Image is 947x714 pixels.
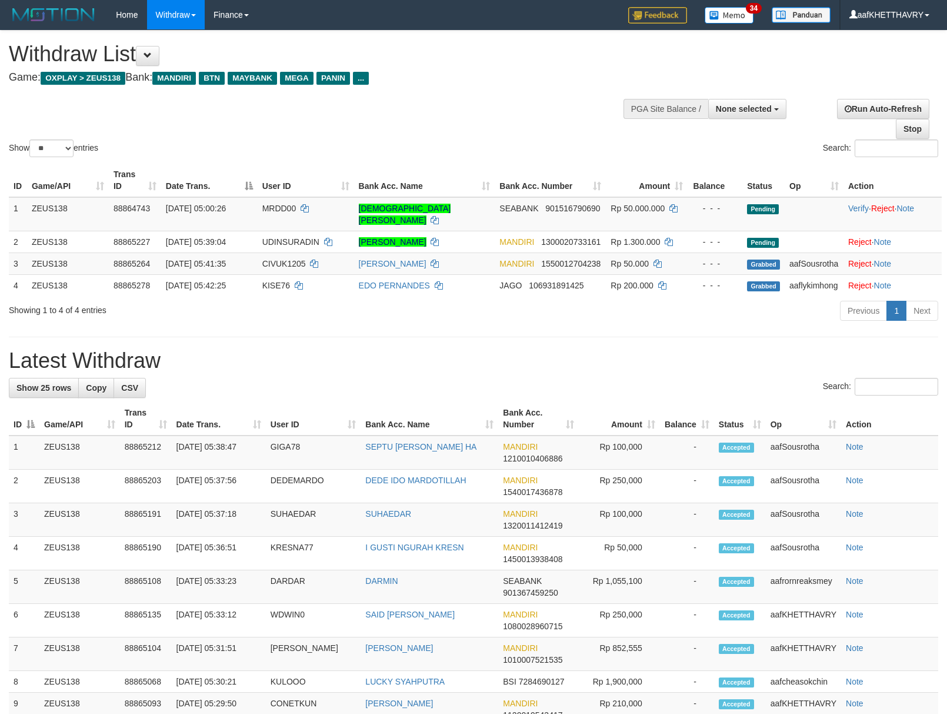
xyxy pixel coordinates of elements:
span: Copy 1010007521535 to clipboard [503,655,562,665]
a: Reject [848,237,872,247]
span: Show 25 rows [16,383,71,393]
th: Op: activate to sort column ascending [766,402,841,436]
th: Trans ID: activate to sort column ascending [109,164,161,197]
td: - [660,470,714,503]
td: WDWIN0 [266,604,361,637]
td: 88865068 [120,671,172,693]
a: LUCKY SYAHPUTRA [365,677,445,686]
span: Rp 50.000 [611,259,649,268]
th: Status: activate to sort column ascending [714,402,766,436]
a: Next [906,301,938,321]
td: - [660,537,714,570]
span: KISE76 [262,281,290,290]
a: Note [846,509,863,519]
td: ZEUS138 [39,671,120,693]
td: ZEUS138 [27,231,109,253]
a: Note [846,610,863,619]
th: Bank Acc. Number: activate to sort column ascending [498,402,579,436]
th: Date Trans.: activate to sort column descending [161,164,258,197]
a: Note [846,643,863,653]
th: Game/API: activate to sort column ascending [39,402,120,436]
td: ZEUS138 [27,253,109,274]
td: 1 [9,197,27,231]
td: · · [843,197,942,231]
a: Note [846,476,863,485]
span: Rp 200.000 [611,281,653,290]
span: MANDIRI [503,643,538,653]
td: [DATE] 05:38:47 [172,436,266,470]
span: BTN [199,72,225,85]
span: MEGA [280,72,314,85]
td: 88865190 [120,537,172,570]
span: JAGO [499,281,522,290]
span: 88864743 [114,204,150,213]
h1: Withdraw List [9,42,619,66]
td: - [660,671,714,693]
td: ZEUS138 [27,197,109,231]
td: 88865135 [120,604,172,637]
td: ZEUS138 [39,637,120,671]
td: aafSousrotha [766,537,841,570]
button: None selected [708,99,786,119]
span: 88865264 [114,259,150,268]
span: MAYBANK [228,72,277,85]
td: [DATE] 05:33:12 [172,604,266,637]
td: SUHAEDAR [266,503,361,537]
td: - [660,604,714,637]
a: [PERSON_NAME] [359,237,426,247]
span: Copy 1080028960715 to clipboard [503,622,562,631]
span: Accepted [719,510,754,520]
th: Amount: activate to sort column ascending [579,402,660,436]
span: MANDIRI [499,237,534,247]
th: User ID: activate to sort column ascending [258,164,354,197]
span: Accepted [719,610,754,620]
td: Rp 100,000 [579,436,660,470]
a: DEDE IDO MARDOTILLAH [365,476,466,485]
td: - [660,637,714,671]
div: PGA Site Balance / [623,99,708,119]
span: 34 [746,3,762,14]
td: - [660,503,714,537]
td: [DATE] 05:31:51 [172,637,266,671]
label: Search: [823,378,938,396]
td: aaflykimhong [785,274,843,296]
a: CSV [114,378,146,398]
th: Game/API: activate to sort column ascending [27,164,109,197]
img: Feedback.jpg [628,7,687,24]
td: ZEUS138 [39,470,120,503]
img: MOTION_logo.png [9,6,98,24]
span: Grabbed [747,281,780,291]
td: 88865108 [120,570,172,604]
a: 1 [886,301,906,321]
a: Verify [848,204,869,213]
img: Button%20Memo.svg [705,7,754,24]
td: ZEUS138 [39,436,120,470]
span: Rp 1.300.000 [611,237,660,247]
img: panduan.png [772,7,831,23]
a: SAID [PERSON_NAME] [365,610,455,619]
a: [PERSON_NAME] [365,643,433,653]
a: Reject [848,259,872,268]
a: Previous [840,301,887,321]
a: Reject [871,204,895,213]
span: MANDIRI [152,72,196,85]
td: 2 [9,231,27,253]
span: CIVUK1205 [262,259,306,268]
a: EDO PERNANDES [359,281,430,290]
td: 88865104 [120,637,172,671]
span: MANDIRI [503,610,538,619]
td: aafKHETTHAVRY [766,604,841,637]
span: Pending [747,238,779,248]
td: [DATE] 05:37:18 [172,503,266,537]
th: Action [843,164,942,197]
span: Copy 1450013938408 to clipboard [503,554,562,564]
span: MRDD00 [262,204,296,213]
span: [DATE] 05:42:25 [166,281,226,290]
span: Copy 901367459250 to clipboard [503,588,558,597]
td: 2 [9,470,39,503]
span: 88865227 [114,237,150,247]
td: [DATE] 05:30:21 [172,671,266,693]
span: SEABANK [499,204,538,213]
span: Pending [747,204,779,214]
td: 4 [9,274,27,296]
